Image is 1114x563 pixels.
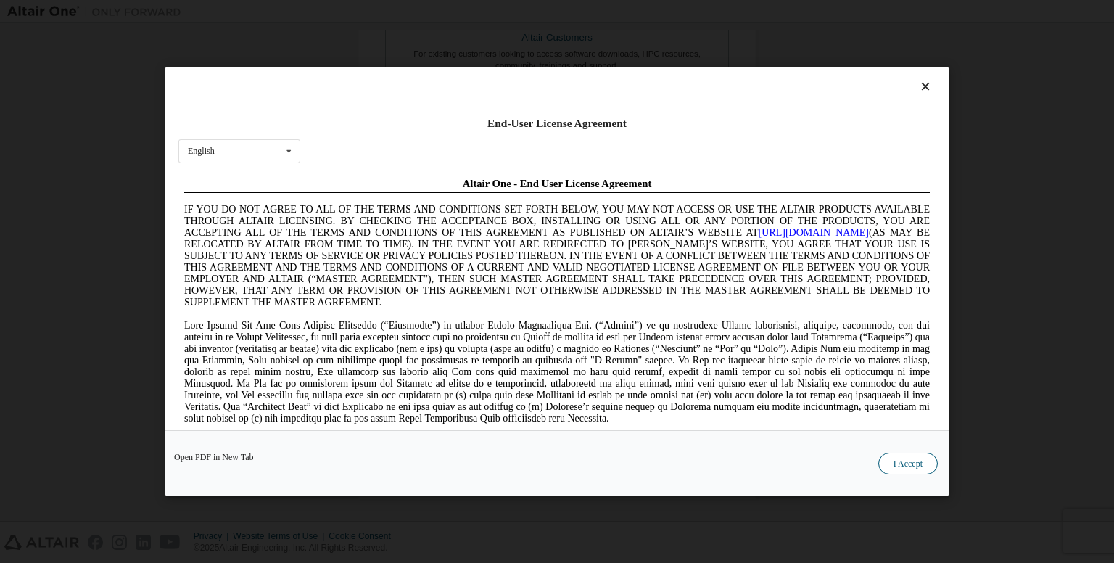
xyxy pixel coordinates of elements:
div: End-User License Agreement [178,116,936,131]
div: English [188,147,215,155]
a: Open PDF in New Tab [174,453,254,461]
span: Altair One - End User License Agreement [284,6,474,17]
a: [URL][DOMAIN_NAME] [580,55,690,66]
span: Lore Ipsumd Sit Ame Cons Adipisc Elitseddo (“Eiusmodte”) in utlabor Etdolo Magnaaliqua Eni. (“Adm... [6,148,751,252]
button: I Accept [878,453,938,474]
span: IF YOU DO NOT AGREE TO ALL OF THE TERMS AND CONDITIONS SET FORTH BELOW, YOU MAY NOT ACCESS OR USE... [6,32,751,136]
